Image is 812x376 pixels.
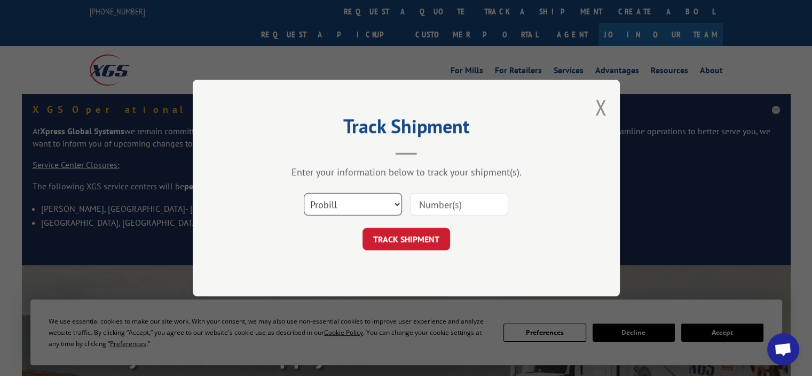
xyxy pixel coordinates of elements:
[767,333,799,365] a: Open chat
[410,193,508,216] input: Number(s)
[246,166,566,178] div: Enter your information below to track your shipment(s).
[246,119,566,139] h2: Track Shipment
[595,93,606,121] button: Close modal
[362,228,450,250] button: TRACK SHIPMENT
